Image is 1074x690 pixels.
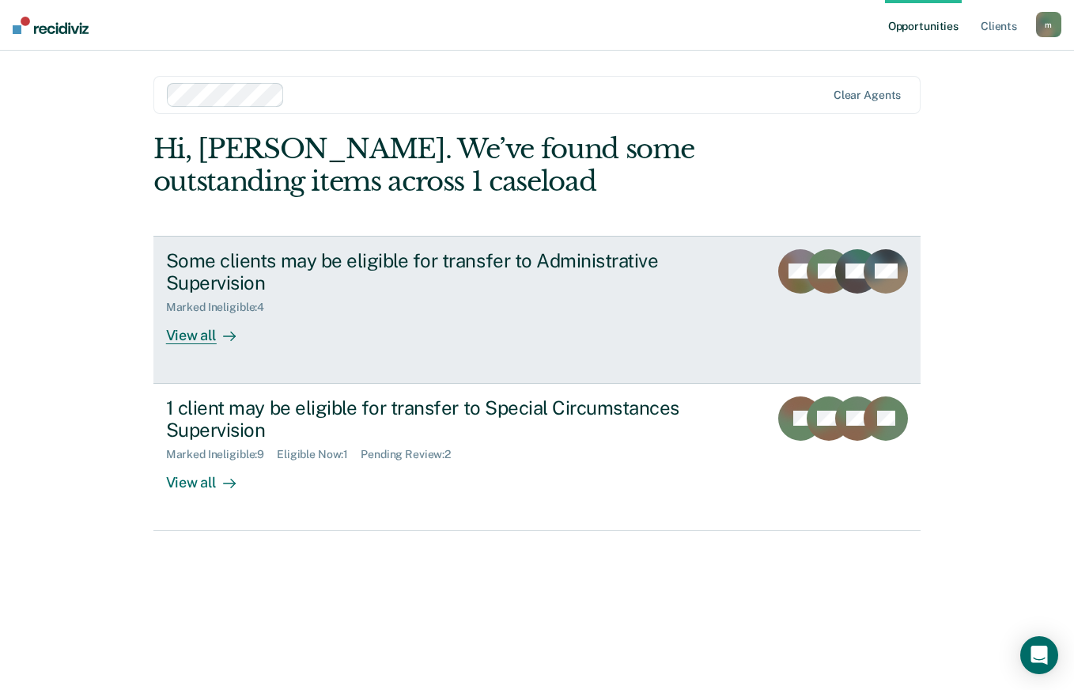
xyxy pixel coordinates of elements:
[166,396,721,442] div: 1 client may be eligible for transfer to Special Circumstances Supervision
[361,448,463,461] div: Pending Review : 2
[153,384,921,531] a: 1 client may be eligible for transfer to Special Circumstances SupervisionMarked Ineligible:9Elig...
[166,301,277,314] div: Marked Ineligible : 4
[834,89,901,102] div: Clear agents
[166,448,277,461] div: Marked Ineligible : 9
[13,17,89,34] img: Recidiviz
[277,448,361,461] div: Eligible Now : 1
[166,461,255,492] div: View all
[1020,636,1058,674] div: Open Intercom Messenger
[153,236,921,384] a: Some clients may be eligible for transfer to Administrative SupervisionMarked Ineligible:4View all
[1036,12,1061,37] button: m
[153,133,767,198] div: Hi, [PERSON_NAME]. We’ve found some outstanding items across 1 caseload
[166,314,255,345] div: View all
[166,249,721,295] div: Some clients may be eligible for transfer to Administrative Supervision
